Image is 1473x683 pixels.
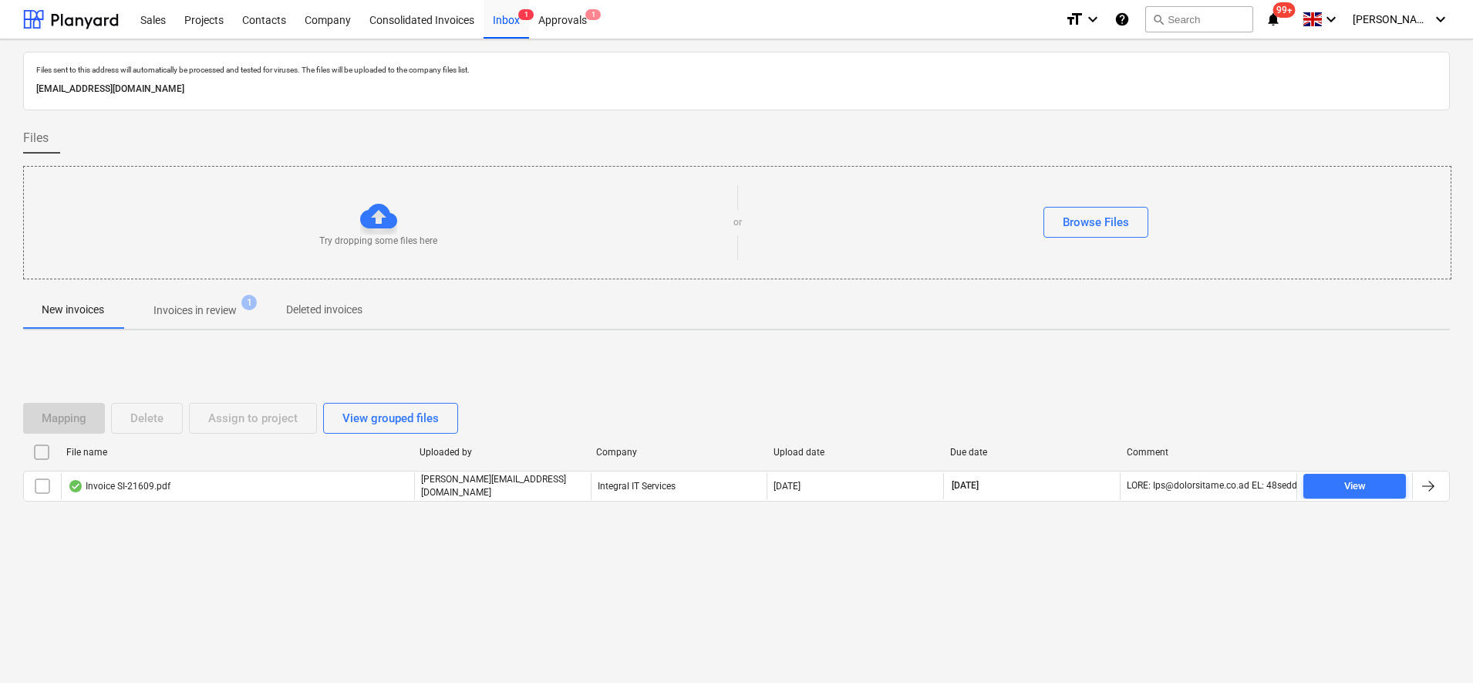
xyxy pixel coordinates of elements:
[1127,447,1291,458] div: Comment
[1396,609,1473,683] iframe: Chat Widget
[66,447,407,458] div: File name
[733,216,742,229] p: or
[950,479,980,492] span: [DATE]
[241,295,257,310] span: 1
[1084,10,1102,29] i: keyboard_arrow_down
[774,447,938,458] div: Upload date
[596,447,760,458] div: Company
[1273,2,1296,18] span: 99+
[36,81,1437,97] p: [EMAIL_ADDRESS][DOMAIN_NAME]
[42,302,104,318] p: New invoices
[420,447,584,458] div: Uploaded by
[1063,212,1129,232] div: Browse Files
[421,473,585,499] p: [PERSON_NAME][EMAIL_ADDRESS][DOMAIN_NAME]
[1145,6,1253,32] button: Search
[68,480,83,492] div: OCR finished
[1431,10,1450,29] i: keyboard_arrow_down
[1266,10,1281,29] i: notifications
[1114,10,1130,29] i: Knowledge base
[585,9,601,20] span: 1
[36,65,1437,75] p: Files sent to this address will automatically be processed and tested for viruses. The files will...
[591,473,767,499] div: Integral IT Services
[774,481,801,492] div: [DATE]
[950,447,1114,458] div: Due date
[342,408,439,428] div: View grouped files
[68,480,170,492] div: Invoice SI-21609.pdf
[1303,474,1406,499] button: View
[23,129,49,147] span: Files
[23,166,1451,279] div: Try dropping some files hereorBrowse Files
[1322,10,1340,29] i: keyboard_arrow_down
[153,303,237,319] p: Invoices in review
[1344,478,1366,495] div: View
[323,403,458,434] button: View grouped files
[1043,207,1148,238] button: Browse Files
[518,9,534,20] span: 1
[1353,13,1430,25] span: [PERSON_NAME]
[319,235,437,248] p: Try dropping some files here
[286,302,362,318] p: Deleted invoices
[1152,13,1165,25] span: search
[1065,10,1084,29] i: format_size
